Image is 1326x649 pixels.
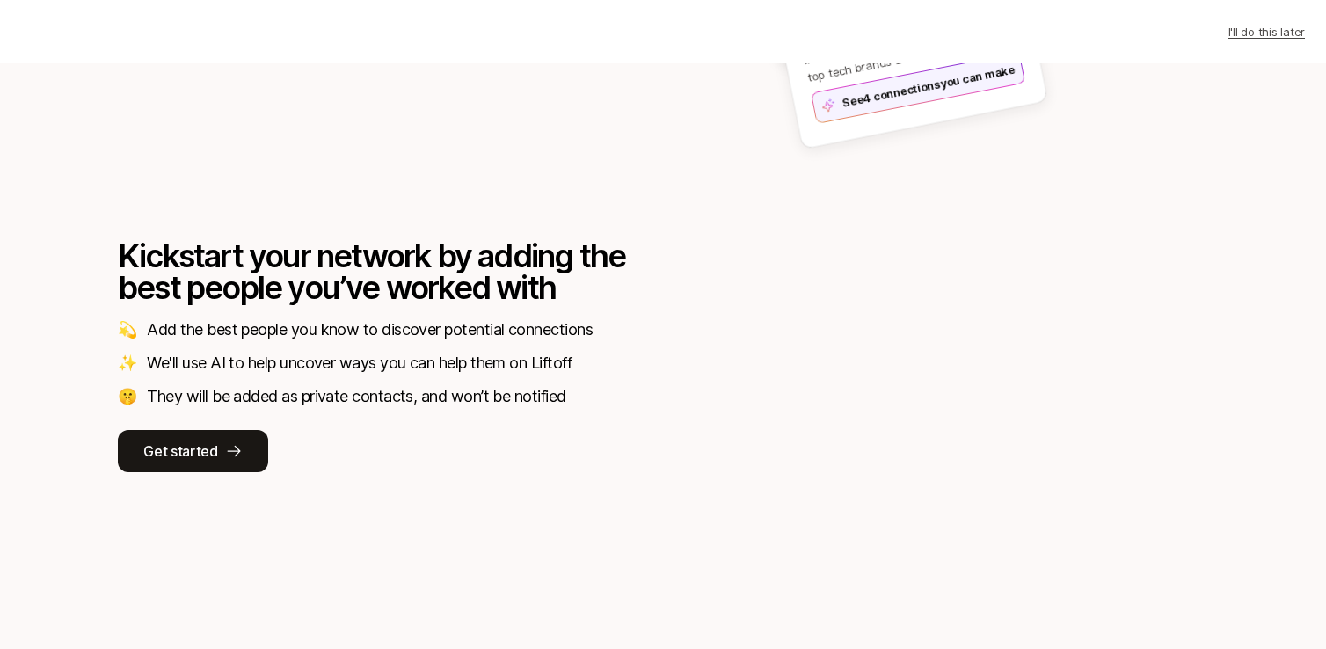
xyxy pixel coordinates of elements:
p: We'll use AI to help uncover ways you can help them on Liftoff [147,351,572,376]
button: Get started [118,430,268,472]
p: 💫 [118,317,136,342]
p: I'll do this later [1228,23,1305,40]
p: Get started [143,440,217,463]
p: 🤫 [118,384,136,409]
p: They will be added as private contacts, and won’t be notified [147,384,565,409]
p: Kickstart your network by adding the best people you’ve worked with [118,240,628,303]
p: Add the best people you know to discover potential connections [147,317,593,342]
p: ✨ [118,351,136,376]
